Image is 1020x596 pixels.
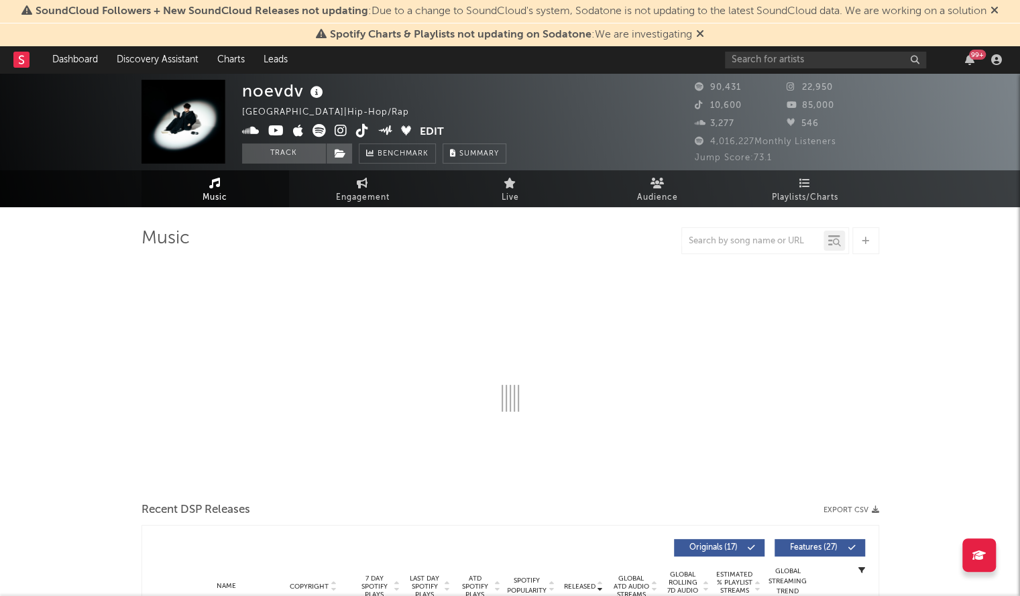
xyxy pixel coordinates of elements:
span: Audience [637,190,678,206]
span: Copyright [290,583,329,591]
div: [GEOGRAPHIC_DATA] | Hip-Hop/Rap [242,105,424,121]
a: Leads [254,46,297,73]
span: 10,600 [695,101,742,110]
a: Music [141,170,289,207]
div: noevdv [242,80,327,102]
a: Live [437,170,584,207]
span: Dismiss [696,29,704,40]
a: Benchmark [359,143,436,164]
button: Track [242,143,326,164]
span: : We are investigating [330,29,692,40]
a: Engagement [289,170,437,207]
span: Playlists/Charts [772,190,838,206]
span: 85,000 [787,101,834,110]
input: Search by song name or URL [682,236,824,247]
button: Features(27) [775,539,865,556]
span: Summary [459,150,499,158]
button: Summary [443,143,506,164]
span: Features ( 27 ) [783,544,845,552]
span: 4,016,227 Monthly Listeners [695,137,836,146]
span: Recent DSP Releases [141,502,250,518]
span: Benchmark [378,146,429,162]
a: Audience [584,170,732,207]
span: Spotify Popularity [507,576,547,596]
button: 99+ [965,54,974,65]
span: Live [502,190,519,206]
span: Released [564,583,596,591]
span: 3,277 [695,119,734,128]
span: : Due to a change to SoundCloud's system, Sodatone is not updating to the latest SoundCloud data.... [36,6,986,17]
a: Playlists/Charts [732,170,879,207]
button: Originals(17) [674,539,764,556]
span: Spotify Charts & Playlists not updating on Sodatone [330,29,591,40]
button: Edit [420,124,444,141]
span: 546 [787,119,819,128]
span: 22,950 [787,83,833,92]
span: 90,431 [695,83,741,92]
button: Export CSV [824,506,879,514]
span: Jump Score: 73.1 [695,154,772,162]
div: Name [182,581,270,591]
a: Dashboard [43,46,107,73]
span: Originals ( 17 ) [683,544,744,552]
a: Discovery Assistant [107,46,208,73]
span: Dismiss [990,6,999,17]
span: Music [203,190,227,206]
span: SoundCloud Followers + New SoundCloud Releases not updating [36,6,368,17]
input: Search for artists [725,52,926,68]
div: 99 + [969,50,986,60]
span: Engagement [336,190,390,206]
a: Charts [208,46,254,73]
